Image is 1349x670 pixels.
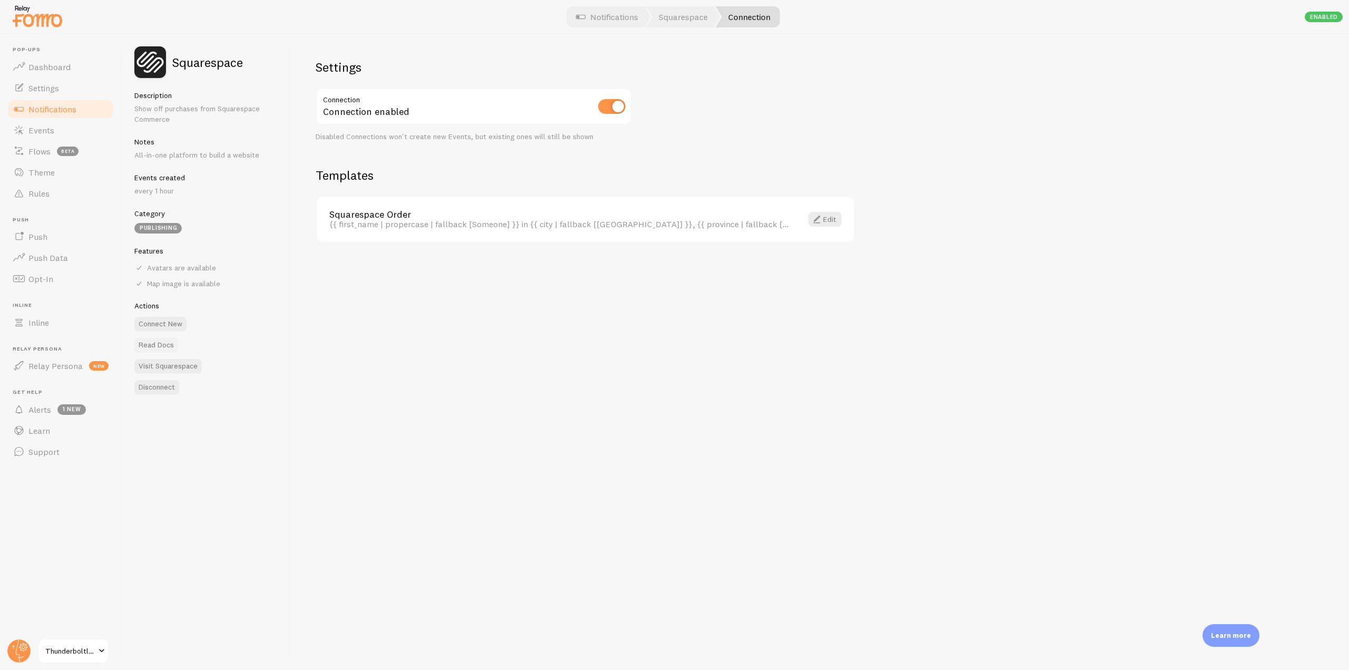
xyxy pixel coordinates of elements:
span: Alerts [28,404,51,415]
a: Edit [808,212,842,227]
div: Avatars are available [134,263,277,273]
a: Rules [6,183,115,204]
span: Flows [28,146,51,157]
span: Settings [28,83,59,93]
div: Disabled Connections won't create new Events, but existing ones will still be shown [316,132,632,142]
span: Get Help [13,389,115,396]
span: Pop-ups [13,46,115,53]
span: Opt-In [28,274,53,284]
h5: Description [134,91,277,100]
div: Map image is available [134,279,277,288]
div: Learn more [1203,624,1259,647]
p: every 1 hour [134,186,277,196]
h5: Features [134,246,277,256]
a: Alerts 1 new [6,399,115,420]
div: {{ first_name | propercase | fallback [Someone] }} in {{ city | fallback [[GEOGRAPHIC_DATA]] }}, ... [329,219,789,229]
h2: Settings [316,59,632,75]
p: All-in-one platform to build a website [134,150,277,160]
a: Push Data [6,247,115,268]
span: Events [28,125,54,135]
div: Connection enabled [316,88,632,127]
a: Dashboard [6,56,115,77]
a: Opt-In [6,268,115,289]
a: Thunderboltlocks [38,638,109,664]
button: Connect New [134,317,187,332]
span: Relay Persona [13,346,115,353]
h2: Squarespace [172,56,243,69]
span: 1 new [57,404,86,415]
h5: Category [134,209,277,218]
span: Notifications [28,104,76,114]
span: Learn [28,425,50,436]
span: Support [28,446,60,457]
span: Push [13,217,115,224]
div: Publishing [134,223,182,234]
a: Visit Squarespace [134,359,202,374]
a: Push [6,226,115,247]
a: Support [6,441,115,462]
a: Notifications [6,99,115,120]
a: Learn [6,420,115,441]
h5: Actions [134,301,277,310]
a: Inline [6,312,115,333]
span: Relay Persona [28,361,83,371]
span: Inline [13,302,115,309]
span: beta [57,147,79,156]
span: Inline [28,317,49,328]
h5: Events created [134,173,277,182]
span: Push Data [28,253,68,263]
a: Relay Persona new [6,355,115,376]
a: Squarespace Order [329,210,789,219]
a: Theme [6,162,115,183]
img: fomo-relay-logo-orange.svg [11,3,64,30]
a: Events [6,120,115,141]
span: Thunderboltlocks [45,645,95,657]
p: Show off purchases from Squarespace Commerce [134,103,277,124]
span: Dashboard [28,62,71,72]
button: Disconnect [134,380,179,395]
span: Rules [28,188,50,199]
img: fomo_icons_squarespace.svg [134,46,166,78]
a: Settings [6,77,115,99]
span: Theme [28,167,55,178]
a: Read Docs [134,338,178,353]
h2: Templates [316,167,855,183]
h5: Notes [134,137,277,147]
a: Flows beta [6,141,115,162]
span: Push [28,231,47,242]
p: Learn more [1211,630,1251,640]
span: new [89,361,109,371]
